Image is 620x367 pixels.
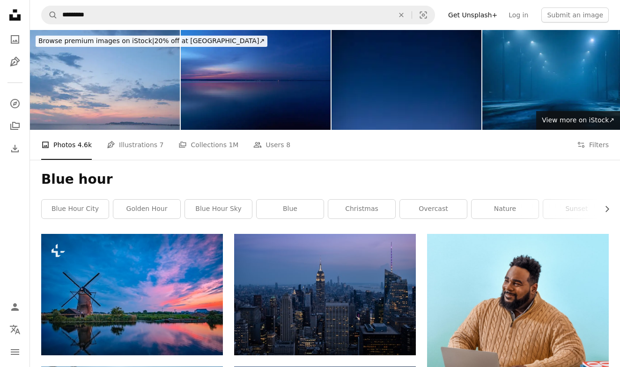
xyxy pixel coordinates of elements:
[253,130,290,160] a: Users 8
[41,290,223,299] a: Netherlands rural lanscape with windmills at famous tourist site Kinderdijk in Holland in dusk wi...
[113,200,180,218] a: golden hour
[42,200,109,218] a: blue hour city
[472,200,539,218] a: nature
[543,200,610,218] a: sunset
[6,320,24,339] button: Language
[181,30,331,130] img: beautiful clouds during blue hour over the lake
[42,6,58,24] button: Search Unsplash
[536,111,620,130] a: View more on iStock↗
[41,171,609,188] h1: Blue hour
[30,30,180,130] img: Beautiful sunset sky
[328,200,395,218] a: christmas
[185,200,252,218] a: blue hour sky
[234,234,416,355] img: birds eye photograph of high rise buildings
[412,6,435,24] button: Visual search
[107,130,163,160] a: Illustrations 7
[6,343,24,361] button: Menu
[332,30,481,130] img: From Night to Day
[542,116,614,124] span: View more on iStock ↗
[6,298,24,316] a: Log in / Sign up
[6,30,24,49] a: Photos
[443,7,503,22] a: Get Unsplash+
[6,117,24,135] a: Collections
[234,290,416,299] a: birds eye photograph of high rise buildings
[6,52,24,71] a: Illustrations
[6,139,24,158] a: Download History
[41,234,223,355] img: Netherlands rural lanscape with windmills at famous tourist site Kinderdijk in Holland in dusk wi...
[391,6,412,24] button: Clear
[38,37,265,45] span: 20% off at [GEOGRAPHIC_DATA] ↗
[229,140,238,150] span: 1M
[541,7,609,22] button: Submit an image
[286,140,290,150] span: 8
[160,140,164,150] span: 7
[38,37,154,45] span: Browse premium images on iStock |
[6,94,24,113] a: Explore
[257,200,324,218] a: blue
[30,30,273,52] a: Browse premium images on iStock|20% off at [GEOGRAPHIC_DATA]↗
[503,7,534,22] a: Log in
[577,130,609,160] button: Filters
[41,6,435,24] form: Find visuals sitewide
[178,130,238,160] a: Collections 1M
[400,200,467,218] a: overcast
[598,200,609,218] button: scroll list to the right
